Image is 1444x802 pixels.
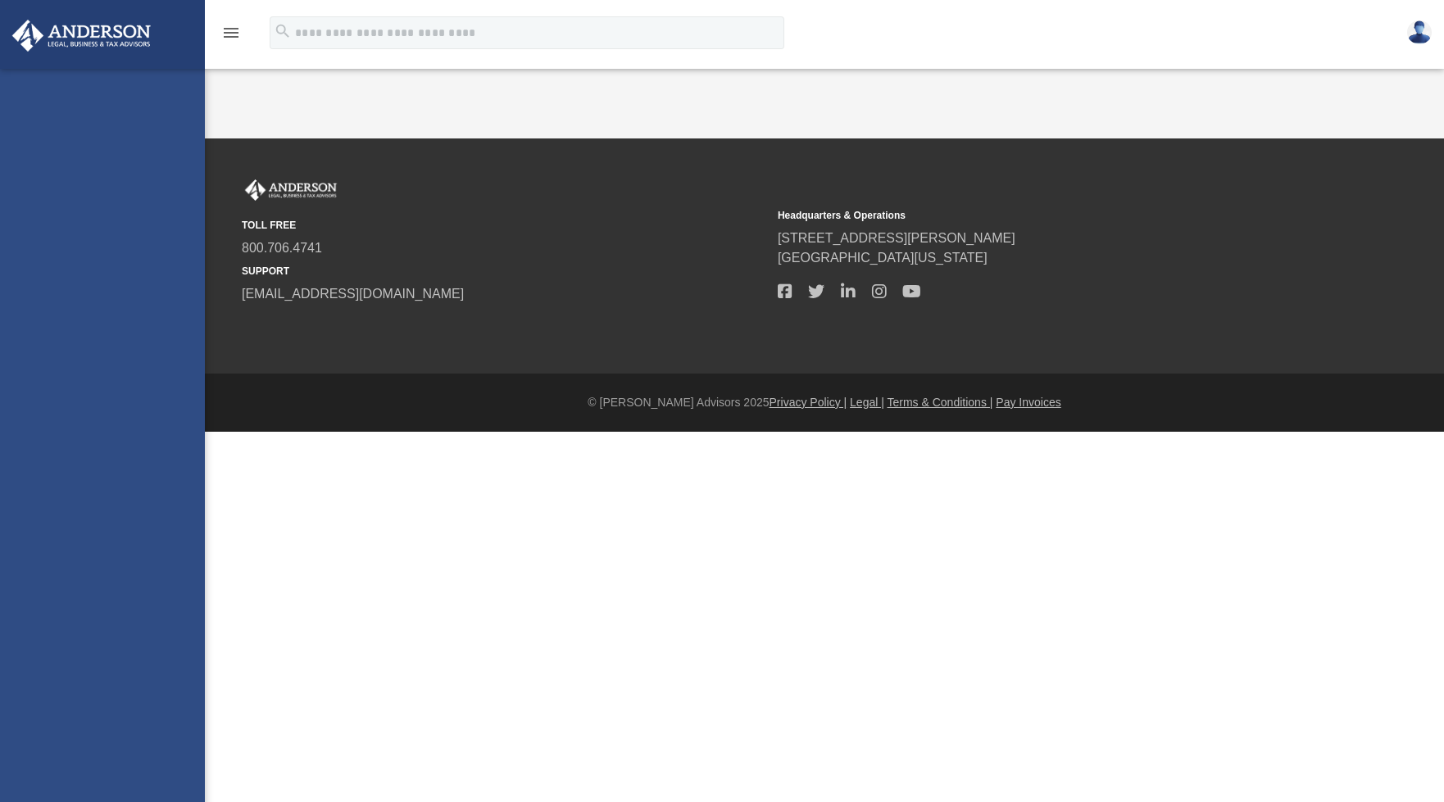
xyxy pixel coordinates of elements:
a: [EMAIL_ADDRESS][DOMAIN_NAME] [242,287,464,301]
a: [GEOGRAPHIC_DATA][US_STATE] [778,251,988,265]
small: TOLL FREE [242,218,766,233]
img: Anderson Advisors Platinum Portal [7,20,156,52]
a: 800.706.4741 [242,241,322,255]
a: Privacy Policy | [770,396,847,409]
img: Anderson Advisors Platinum Portal [242,179,340,201]
small: Headquarters & Operations [778,208,1302,223]
i: menu [221,23,241,43]
a: Terms & Conditions | [888,396,993,409]
i: search [274,22,292,40]
div: © [PERSON_NAME] Advisors 2025 [205,394,1444,411]
small: SUPPORT [242,264,766,279]
a: Pay Invoices [996,396,1060,409]
a: menu [221,31,241,43]
a: Legal | [850,396,884,409]
img: User Pic [1407,20,1432,44]
a: [STREET_ADDRESS][PERSON_NAME] [778,231,1015,245]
